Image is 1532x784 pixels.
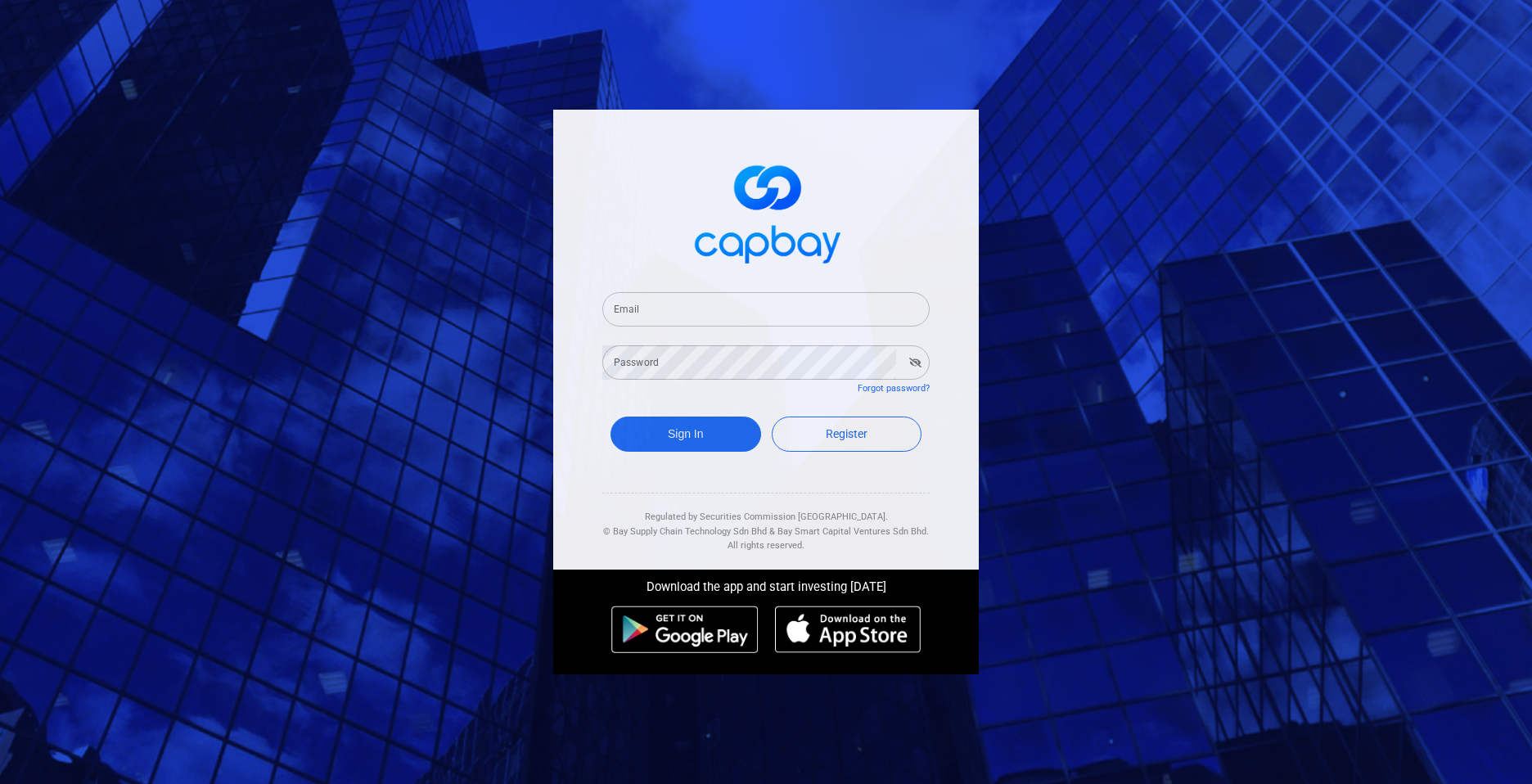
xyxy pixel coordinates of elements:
a: Register [772,417,922,452]
a: Forgot password? [858,383,930,394]
img: ios [775,606,921,653]
img: logo [684,151,848,273]
span: Register [826,427,867,440]
img: android [611,606,759,653]
div: Regulated by Securities Commission [GEOGRAPHIC_DATA]. & All rights reserved. [602,493,930,553]
div: Download the app and start investing [DATE] [541,570,991,597]
span: Bay Smart Capital Ventures Sdn Bhd. [777,526,929,537]
button: Sign In [611,417,761,452]
span: © Bay Supply Chain Technology Sdn Bhd [603,526,767,537]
